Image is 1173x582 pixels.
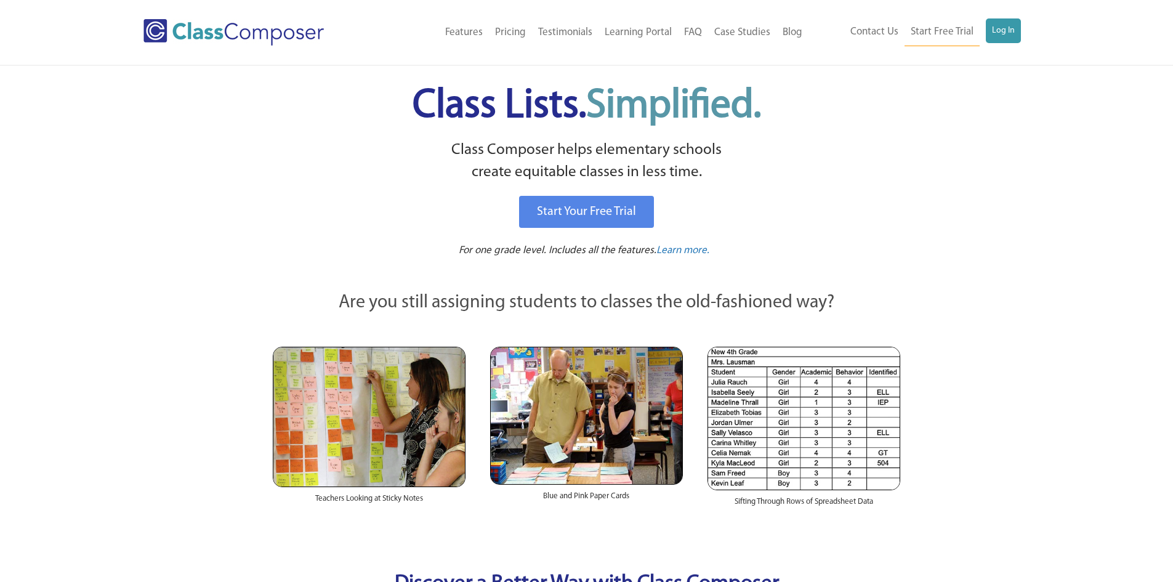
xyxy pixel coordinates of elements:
a: Testimonials [532,19,599,46]
nav: Header Menu [808,18,1021,46]
a: Case Studies [708,19,776,46]
div: Blue and Pink Paper Cards [490,485,683,514]
a: Log In [986,18,1021,43]
a: Blog [776,19,808,46]
img: Blue and Pink Paper Cards [490,347,683,484]
img: Teachers Looking at Sticky Notes [273,347,466,487]
a: Features [439,19,489,46]
a: Contact Us [844,18,905,46]
a: Learn more. [656,243,709,259]
div: Sifting Through Rows of Spreadsheet Data [707,490,900,520]
span: For one grade level. Includes all the features. [459,245,656,256]
div: Teachers Looking at Sticky Notes [273,487,466,517]
p: Class Composer helps elementary schools create equitable classes in less time. [271,139,903,184]
a: FAQ [678,19,708,46]
a: Start Free Trial [905,18,980,46]
a: Start Your Free Trial [519,196,654,228]
img: Class Composer [143,19,324,46]
a: Learning Portal [599,19,678,46]
img: Spreadsheets [707,347,900,490]
span: Start Your Free Trial [537,206,636,218]
nav: Header Menu [374,19,808,46]
span: Class Lists. [413,86,761,126]
span: Simplified. [586,86,761,126]
p: Are you still assigning students to classes the old-fashioned way? [273,289,901,317]
span: Learn more. [656,245,709,256]
a: Pricing [489,19,532,46]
